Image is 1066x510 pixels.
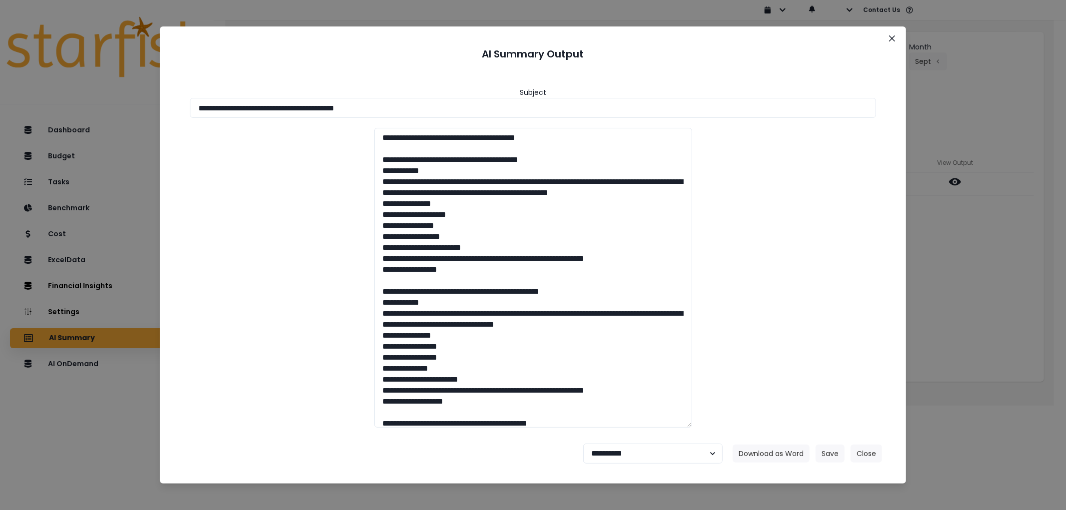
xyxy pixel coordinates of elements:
header: Subject [520,87,546,98]
button: Save [816,445,845,463]
button: Download as Word [733,445,810,463]
header: AI Summary Output [172,38,894,69]
button: Close [851,445,882,463]
button: Close [884,30,900,46]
